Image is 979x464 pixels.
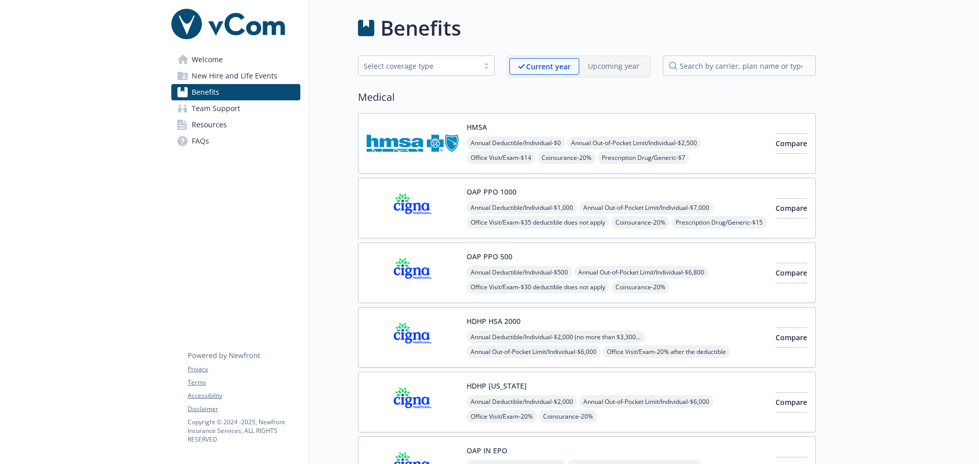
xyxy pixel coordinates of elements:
span: Coinsurance - 20% [611,216,669,229]
button: Compare [776,327,807,348]
button: OAP PPO 500 [467,251,512,262]
span: Office Visit/Exam - $30 deductible does not apply [467,281,609,293]
a: Benefits [171,84,300,100]
div: Select coverage type [364,61,474,71]
img: CIGNA carrier logo [367,380,458,424]
span: Prescription Drug/Generic - $15 [672,216,767,229]
span: Annual Out-of-Pocket Limit/Individual - $2,500 [567,137,701,149]
span: Office Visit/Exam - $14 [467,151,535,164]
a: Team Support [171,100,300,117]
a: Privacy [188,365,300,374]
span: Annual Deductible/Individual - $1,000 [467,201,577,214]
span: Compare [776,397,807,407]
span: Annual Out-of-Pocket Limit/Individual - $7,000 [579,201,713,214]
span: Compare [776,203,807,213]
a: Resources [171,117,300,133]
h2: Medical [358,90,816,105]
span: New Hire and Life Events [192,68,277,84]
span: Office Visit/Exam - 20% [467,410,537,423]
button: OAP IN EPO [467,445,507,456]
img: CIGNA carrier logo [367,251,458,294]
button: Compare [776,133,807,154]
span: Coinsurance - 20% [539,410,597,423]
span: Annual Deductible/Individual - $500 [467,266,572,279]
span: Team Support [192,100,240,117]
button: HMSA [467,122,487,132]
a: Disclaimer [188,404,300,414]
a: Terms [188,378,300,387]
button: Compare [776,263,807,283]
span: Office Visit/Exam - 20% after the deductible [603,345,730,358]
span: Coinsurance - 20% [537,151,596,164]
a: New Hire and Life Events [171,68,300,84]
span: Office Visit/Exam - $35 deductible does not apply [467,216,609,229]
span: Annual Deductible/Individual - $2,000 (no more than $3,300 per individual - within a family) [467,331,645,343]
p: Current year [526,61,571,72]
span: Annual Out-of-Pocket Limit/Individual - $6,000 [467,345,601,358]
span: Resources [192,117,227,133]
a: FAQs [171,133,300,149]
button: OAP PPO 1000 [467,186,517,197]
button: Compare [776,198,807,219]
p: Upcoming year [588,61,639,71]
span: Upcoming year [579,58,648,75]
img: Hawaii Medical Service Association carrier logo [367,122,458,165]
img: CIGNA carrier logo [367,316,458,359]
span: Annual Deductible/Individual - $0 [467,137,565,149]
button: Compare [776,392,807,413]
button: HDHP [US_STATE] [467,380,527,391]
span: Annual Deductible/Individual - $2,000 [467,395,577,408]
span: Annual Out-of-Pocket Limit/Individual - $6,000 [579,395,713,408]
a: Accessibility [188,391,300,400]
span: Benefits [192,84,219,100]
h1: Benefits [380,13,461,43]
span: Compare [776,333,807,342]
span: Prescription Drug/Generic - $7 [598,151,689,164]
span: Annual Out-of-Pocket Limit/Individual - $6,800 [574,266,708,279]
a: Welcome [171,51,300,68]
button: HDHP HSA 2000 [467,316,521,326]
img: CIGNA carrier logo [367,186,458,230]
span: Compare [776,139,807,148]
span: Welcome [192,51,223,68]
p: Copyright © 2024 - 2025 , Newfront Insurance Services, ALL RIGHTS RESERVED [188,418,300,444]
span: Coinsurance - 20% [611,281,669,293]
input: search by carrier, plan name or type [663,56,816,76]
span: FAQs [192,133,209,149]
span: Compare [776,268,807,278]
